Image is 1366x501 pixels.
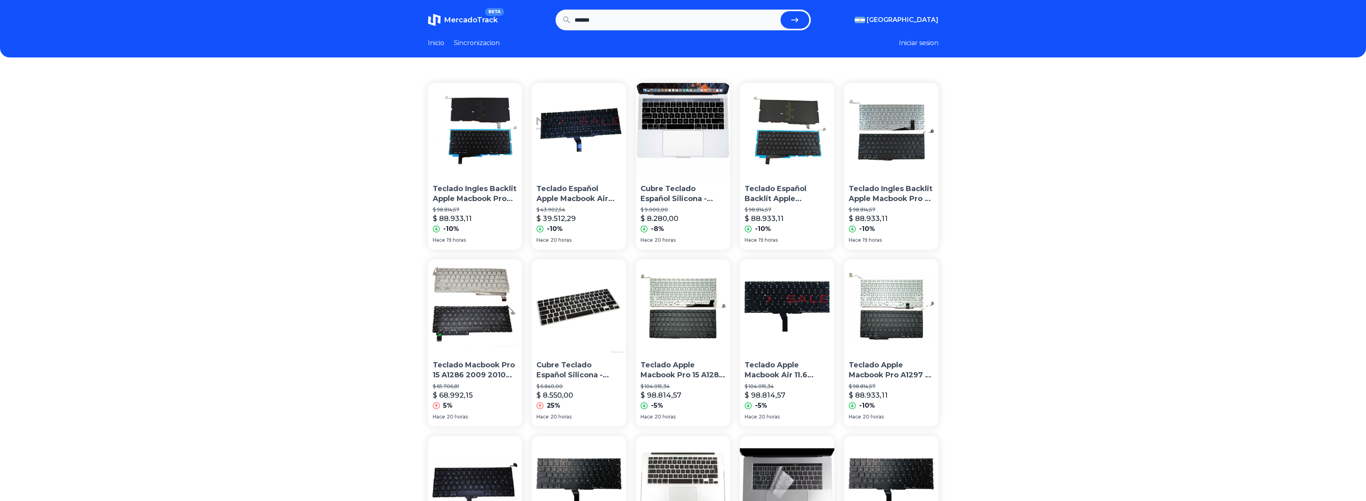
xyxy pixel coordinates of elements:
span: 20 horas [550,414,572,420]
img: Teclado Apple Macbook Pro A1297 17 Ingles P/backlit Z Norte [844,259,938,354]
p: $ 6.840,00 [536,383,621,390]
p: $ 98.814,57 [849,207,934,213]
p: $ 88.933,11 [849,213,888,224]
p: Cubre Teclado Español Silicona - Macbook 12 [641,184,725,204]
button: Iniciar sesion [899,38,938,48]
button: [GEOGRAPHIC_DATA] [855,15,938,25]
p: -10% [755,224,771,234]
img: Teclado Macbook Pro 15 A1286 2009 2010 2011 2012 [428,259,522,354]
a: Cubre Teclado Español Silicona - Macbook Pro / Air / RetinaCubre Teclado Español Silicona - Macbo... [532,259,626,426]
img: Teclado Ingles Backlit Apple Macbook Pro 15 A1286 2008 [844,83,938,178]
p: -10% [859,401,875,410]
a: Teclado Ingles Backlit Apple Macbook Pro 15 A1286 2008Teclado Ingles Backlit Apple Macbook Pro 15... [844,83,938,250]
p: 25% [547,401,560,410]
p: $ 98.814,57 [849,383,934,390]
a: Inicio [428,38,444,48]
p: $ 88.933,11 [433,213,472,224]
p: -8% [651,224,664,234]
p: $ 98.814,57 [641,390,681,401]
p: $ 43.902,54 [536,207,621,213]
span: Hace [433,414,445,420]
p: $ 8.550,00 [536,390,573,401]
p: $ 8.280,00 [641,213,678,224]
p: Teclado Macbook Pro 15 A1286 2009 2010 2011 2012 [433,360,518,380]
p: Teclado Español Apple Macbook Air A1370 A1465 - [GEOGRAPHIC_DATA] [536,184,621,204]
p: $ 88.933,11 [745,213,784,224]
p: -10% [547,224,563,234]
img: Teclado Español Backlit Apple Macbook Pro 15 A1286 2008 [740,83,834,178]
span: 19 horas [863,237,882,243]
span: Hace [641,237,653,243]
img: Cubre Teclado Español Silicona - Macbook 12 [636,83,730,178]
span: 20 horas [447,414,468,420]
span: 20 horas [654,237,676,243]
span: 20 horas [759,414,780,420]
a: Cubre Teclado Español Silicona - Macbook 12Cubre Teclado Español Silicona - Macbook 12$ 9.000,00$... [636,83,730,250]
img: Teclado Apple Macbook Air 11.6 A1370 A1465 Us Zona Norte [740,259,834,354]
a: MercadoTrackBETA [428,14,498,26]
span: Hace [536,414,549,420]
span: 20 horas [654,414,676,420]
p: $ 98.814,57 [745,207,830,213]
span: Hace [849,237,861,243]
p: -10% [443,224,459,234]
p: $ 98.814,57 [745,390,785,401]
span: Hace [745,237,757,243]
p: $ 65.706,81 [433,383,518,390]
a: Sincronizacion [454,38,500,48]
a: Teclado Apple Macbook Pro A1297 17 Ingles P/backlit Z NorteTeclado Apple Macbook Pro A1297 17 Ing... [844,259,938,426]
p: Teclado Ingles Backlit Apple Macbook Pro A1286 15 2008 [433,184,518,204]
span: 19 horas [759,237,778,243]
p: -5% [755,401,767,410]
p: Teclado Apple Macbook Air 11.6 A1370 A1465 Us [GEOGRAPHIC_DATA] [745,360,830,380]
span: [GEOGRAPHIC_DATA] [867,15,938,25]
img: Teclado Español Apple Macbook Air A1370 A1465 - Zona Norte [532,83,626,178]
span: Hace [433,237,445,243]
img: Argentina [855,17,865,23]
p: Teclado Español Backlit Apple Macbook Pro 15 A1286 2008 [745,184,830,204]
p: 5% [443,401,453,410]
p: $ 104.015,34 [745,383,830,390]
span: Hace [536,237,549,243]
img: MercadoTrack [428,14,441,26]
a: Teclado Español Apple Macbook Air A1370 A1465 - Zona NorteTeclado Español Apple Macbook Air A1370... [532,83,626,250]
a: Teclado Español Backlit Apple Macbook Pro 15 A1286 2008Teclado Español Backlit Apple Macbook Pro ... [740,83,834,250]
p: $ 88.933,11 [849,390,888,401]
p: $ 39.512,29 [536,213,576,224]
img: Teclado Apple Macbook Pro 15 A1286 Español P/backlit 2010 [636,259,730,354]
span: 19 horas [447,237,466,243]
p: $ 9.000,00 [641,207,725,213]
p: -10% [859,224,875,234]
span: 20 horas [863,414,884,420]
span: MercadoTrack [444,16,498,24]
p: Teclado Ingles Backlit Apple Macbook Pro 15 A1286 2008 [849,184,934,204]
span: BETA [485,8,504,16]
p: $ 104.015,34 [641,383,725,390]
span: 20 horas [550,237,572,243]
p: Cubre Teclado Español Silicona - Macbook Pro / Air / Retina [536,360,621,380]
img: Cubre Teclado Español Silicona - Macbook Pro / Air / Retina [532,259,626,354]
span: Hace [641,414,653,420]
p: Teclado Apple Macbook Pro 15 A1286 Español P/backlit 2010 [641,360,725,380]
a: Teclado Macbook Pro 15 A1286 2009 2010 2011 2012 Teclado Macbook Pro 15 A1286 2009 2010 2011 2012... [428,259,522,426]
p: Teclado Apple Macbook Pro A1297 17 Ingles P/backlit Z Norte [849,360,934,380]
a: Teclado Apple Macbook Pro 15 A1286 Español P/backlit 2010Teclado Apple Macbook Pro 15 A1286 Españ... [636,259,730,426]
span: Hace [849,414,861,420]
p: $ 68.992,15 [433,390,473,401]
span: Hace [745,414,757,420]
a: Teclado Apple Macbook Air 11.6 A1370 A1465 Us Zona NorteTeclado Apple Macbook Air 11.6 A1370 A146... [740,259,834,426]
a: Teclado Ingles Backlit Apple Macbook Pro A1286 15 2008Teclado Ingles Backlit Apple Macbook Pro A1... [428,83,522,250]
p: $ 98.814,57 [433,207,518,213]
img: Teclado Ingles Backlit Apple Macbook Pro A1286 15 2008 [428,83,522,178]
p: -5% [651,401,663,410]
